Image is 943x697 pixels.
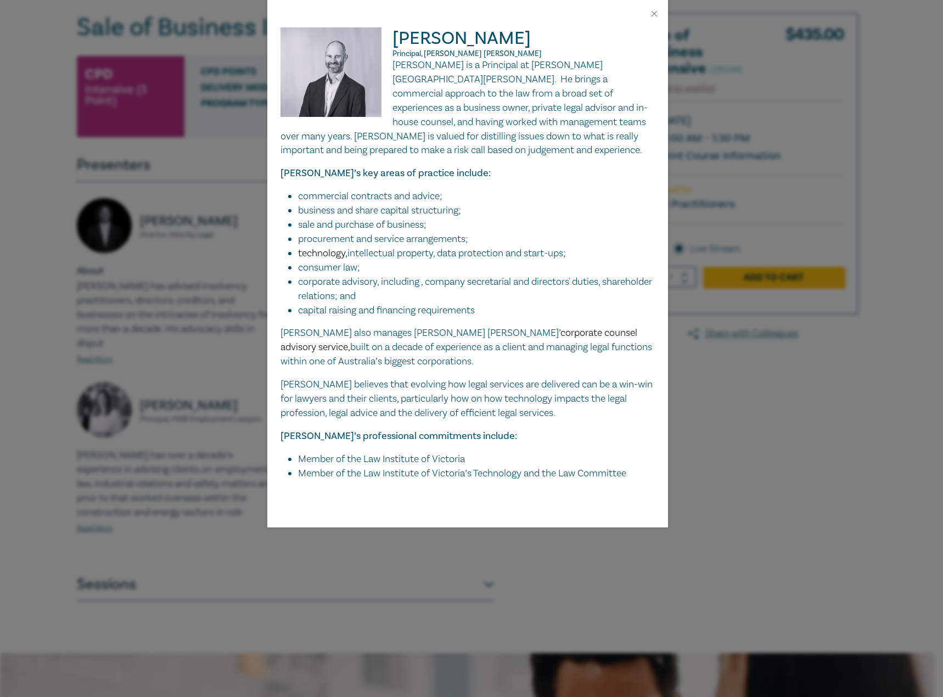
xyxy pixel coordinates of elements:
a: technology [298,247,345,260]
li: intellectual property, data protection and start-ups; [298,246,655,261]
li: capital raising and financing requirements [298,303,655,318]
li: commercial contracts and advice; [298,189,655,204]
button: Close [649,9,659,19]
li: business and share capital structuring; [298,204,655,218]
img: Paul Gray [280,27,393,128]
li: corporate advisory, including , company secretarial and directors' duties, shareholder relations;... [298,275,655,303]
span: , [348,341,350,353]
p: [PERSON_NAME] also manages [PERSON_NAME] [PERSON_NAME]’ built on a decade of experience as a clie... [280,326,655,369]
h2: [PERSON_NAME] [280,27,655,58]
span: , [345,247,347,260]
span: Principal, [PERSON_NAME] [PERSON_NAME] [392,49,542,59]
li: sale and purchase of business; [298,218,655,232]
li: consumer law; [298,261,655,275]
li: Member of the Law Institute of Victoria’s Technology and the Law Committee [298,466,655,481]
strong: [PERSON_NAME]’s key areas of practice include: [280,167,491,179]
li: Member of the Law Institute of Victoria [298,452,655,466]
li: procurement and service arrangements; [298,232,655,246]
p: [PERSON_NAME] believes that evolving how legal services are delivered can be a win-win for lawyer... [280,378,655,420]
strong: [PERSON_NAME]’s professional commitments include: [280,430,517,442]
p: [PERSON_NAME] is a Principal at [PERSON_NAME][GEOGRAPHIC_DATA][PERSON_NAME]. He brings a commerci... [280,58,655,158]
